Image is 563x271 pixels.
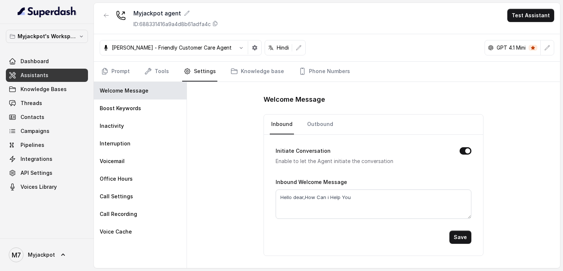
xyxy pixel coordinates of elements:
[12,251,21,259] text: M7
[277,44,289,51] p: Hindi
[6,245,88,265] a: Myjackpot
[100,210,137,218] p: Call Recording
[497,44,526,51] p: GPT 4.1 Mini
[18,32,76,41] p: Myjackpot's Workspace
[297,62,352,82] a: Phone Numbers
[21,72,48,79] span: Assistants
[276,147,331,155] label: Initiate Conversation
[100,62,131,82] a: Prompt
[6,152,88,166] a: Integrations
[6,111,88,124] a: Contacts
[100,193,133,200] p: Call Settings
[229,62,286,82] a: Knowledge base
[270,115,294,134] a: Inbound
[100,105,141,112] p: Boost Keywords
[21,113,44,121] span: Contacts
[6,55,88,68] a: Dashboard
[133,21,211,28] p: ID: 688331416a9a4d8b61adfa4c
[6,69,88,82] a: Assistants
[18,6,77,18] img: light.svg
[6,166,88,180] a: API Settings
[21,127,49,135] span: Campaigns
[276,189,471,219] textarea: Hello dear,How Can i Help You
[449,231,471,244] button: Save
[21,100,42,107] span: Threads
[100,122,124,130] p: Inactivity
[28,251,55,259] span: Myjackpot
[306,115,335,134] a: Outbound
[21,58,49,65] span: Dashboard
[276,179,347,185] label: Inbound Welcome Message
[507,9,554,22] button: Test Assistant
[6,124,88,138] a: Campaigns
[6,138,88,152] a: Pipelines
[100,140,130,147] p: Interruption
[6,83,88,96] a: Knowledge Bases
[6,97,88,110] a: Threads
[6,180,88,194] a: Voices Library
[21,141,44,149] span: Pipelines
[100,62,554,82] nav: Tabs
[21,155,52,163] span: Integrations
[100,175,133,183] p: Office Hours
[270,115,477,134] nav: Tabs
[21,169,52,177] span: API Settings
[276,157,448,166] p: Enable to let the Agent initiate the conversation
[21,86,67,93] span: Knowledge Bases
[6,30,88,43] button: Myjackpot's Workspace
[112,44,232,51] p: [PERSON_NAME] - Friendly Customer Care Agent
[182,62,217,82] a: Settings
[264,94,483,105] h1: Welcome Message
[133,9,218,18] div: Myjackpot agent
[100,158,125,165] p: Voicemail
[100,87,148,94] p: Welcome Message
[21,183,57,191] span: Voices Library
[143,62,170,82] a: Tools
[488,45,494,51] svg: openai logo
[100,228,132,235] p: Voice Cache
